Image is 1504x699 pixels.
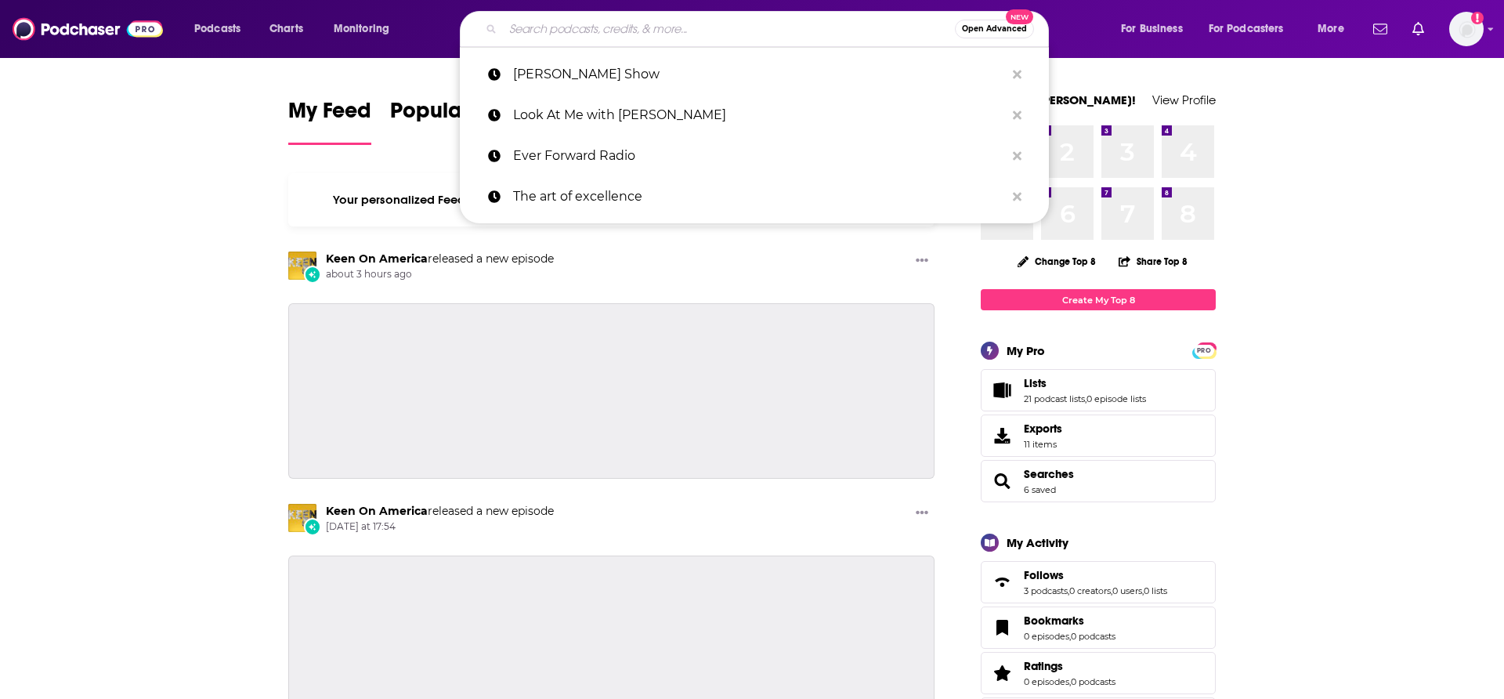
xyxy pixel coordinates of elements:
[1024,422,1062,436] span: Exports
[513,136,1005,176] p: Ever Forward Radio
[909,504,935,523] button: Show More Button
[288,173,935,226] div: Your personalized Feed is curated based on the Podcasts, Creators, Users, and Lists that you Follow.
[460,54,1049,95] a: [PERSON_NAME] Show
[909,252,935,271] button: Show More Button
[1121,18,1183,40] span: For Business
[1144,585,1167,596] a: 0 lists
[288,97,371,133] span: My Feed
[326,504,554,519] h3: released a new episode
[460,176,1049,217] a: The art of excellence
[1069,676,1071,687] span: ,
[1024,393,1085,404] a: 21 podcast lists
[194,18,240,40] span: Podcasts
[986,571,1018,593] a: Follows
[1198,16,1307,42] button: open menu
[513,54,1005,95] p: Jordan Harbinger Show
[1069,631,1071,642] span: ,
[1110,16,1202,42] button: open menu
[986,425,1018,447] span: Exports
[1118,246,1188,277] button: Share Top 8
[1024,659,1063,673] span: Ratings
[13,14,163,44] img: Podchaser - Follow, Share and Rate Podcasts
[1007,535,1068,550] div: My Activity
[1152,92,1216,107] a: View Profile
[323,16,410,42] button: open menu
[1024,467,1074,481] a: Searches
[981,561,1216,603] span: Follows
[986,662,1018,684] a: Ratings
[1024,376,1146,390] a: Lists
[962,25,1027,33] span: Open Advanced
[475,11,1064,47] div: Search podcasts, credits, & more...
[288,504,316,532] img: Keen On America
[1024,614,1115,628] a: Bookmarks
[986,617,1018,639] a: Bookmarks
[326,504,428,518] a: Keen On America
[1024,631,1069,642] a: 0 episodes
[981,289,1216,310] a: Create My Top 8
[513,176,1005,217] p: The art of excellence
[1318,18,1344,40] span: More
[1071,676,1115,687] a: 0 podcasts
[981,92,1136,107] a: Welcome [PERSON_NAME]!
[1024,439,1062,450] span: 11 items
[259,16,313,42] a: Charts
[1024,568,1064,582] span: Follows
[981,652,1216,694] span: Ratings
[1142,585,1144,596] span: ,
[1112,585,1142,596] a: 0 users
[1024,614,1084,628] span: Bookmarks
[986,470,1018,492] a: Searches
[1449,12,1484,46] img: User Profile
[1024,585,1068,596] a: 3 podcasts
[503,16,955,42] input: Search podcasts, credits, & more...
[288,97,371,145] a: My Feed
[513,95,1005,136] p: Look At Me with Alexis Artin
[1449,12,1484,46] span: Logged in as megcassidy
[1006,9,1034,24] span: New
[326,252,428,266] a: Keen On America
[183,16,261,42] button: open menu
[1008,252,1105,271] button: Change Top 8
[1024,484,1056,495] a: 6 saved
[1071,631,1115,642] a: 0 podcasts
[1069,585,1111,596] a: 0 creators
[986,379,1018,401] a: Lists
[1209,18,1284,40] span: For Podcasters
[1195,344,1213,356] a: PRO
[1024,376,1047,390] span: Lists
[460,136,1049,176] a: Ever Forward Radio
[1024,568,1167,582] a: Follows
[288,252,316,280] img: Keen On America
[390,97,523,133] span: Popular Feed
[326,520,554,534] span: [DATE] at 17:54
[1471,12,1484,24] svg: Add a profile image
[326,252,554,266] h3: released a new episode
[390,97,523,145] a: Popular Feed
[1068,585,1069,596] span: ,
[981,415,1216,457] a: Exports
[1307,16,1364,42] button: open menu
[1086,393,1146,404] a: 0 episode lists
[1007,343,1045,358] div: My Pro
[1406,16,1430,42] a: Show notifications dropdown
[1111,585,1112,596] span: ,
[955,20,1034,38] button: Open AdvancedNew
[1195,345,1213,357] span: PRO
[460,95,1049,136] a: Look At Me with [PERSON_NAME]
[326,268,554,281] span: about 3 hours ago
[1024,659,1115,673] a: Ratings
[269,18,303,40] span: Charts
[981,369,1216,411] span: Lists
[1449,12,1484,46] button: Show profile menu
[1367,16,1394,42] a: Show notifications dropdown
[304,518,321,535] div: New Episode
[304,266,321,283] div: New Episode
[1024,676,1069,687] a: 0 episodes
[981,607,1216,649] span: Bookmarks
